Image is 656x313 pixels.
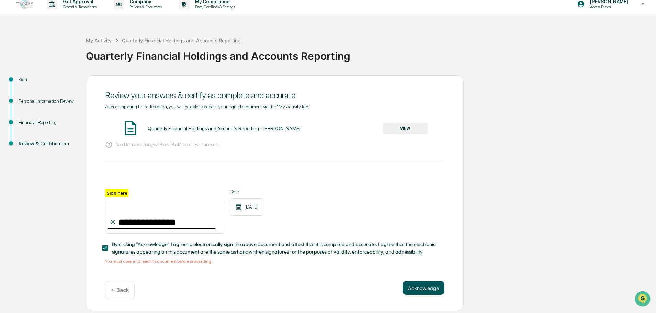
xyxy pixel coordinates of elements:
span: Pylon [68,116,83,122]
p: Data, Deadlines & Settings [190,4,238,9]
a: 🔎Data Lookup [4,97,46,109]
button: Start new chat [117,55,125,63]
a: 🖐️Preclearance [4,84,47,96]
span: Preclearance [14,87,44,93]
p: How can we help? [7,14,125,25]
p: Access Person [585,4,632,9]
img: Document Icon [122,120,139,137]
div: Review & Certification [19,140,75,147]
label: Sign here [105,189,128,197]
span: Attestations [57,87,85,93]
div: 🗄️ [50,87,55,93]
div: Quarterly Financial Holdings and Accounts Reporting [122,37,241,43]
div: Start new chat [23,53,113,59]
a: 🗄️Attestations [47,84,88,96]
p: Need to make changes? Press "Back" to edit your answers [115,142,218,147]
button: Acknowledge [403,281,444,295]
div: 🖐️ [7,87,12,93]
div: 🔎 [7,100,12,106]
div: We're available if you need us! [23,59,87,65]
span: By clicking "Acknowledge" I agree to electronically sign the above document and attest that it is... [112,241,439,256]
div: My Activity [86,37,112,43]
a: Powered byPylon [48,116,83,122]
div: Personal Information Review [19,98,75,105]
iframe: Open customer support [634,290,653,309]
p: Policies & Documents [124,4,165,9]
div: Financial Reporting [19,119,75,126]
p: Content & Transactions [57,4,100,9]
div: Start [19,76,75,83]
img: 1746055101610-c473b297-6a78-478c-a979-82029cc54cd1 [7,53,19,65]
label: Date [230,189,263,194]
div: Quarterly Financial Holdings and Accounts Reporting [86,44,653,62]
div: Review your answers & certify as complete and accurate [105,90,444,100]
div: [DATE] [230,198,263,216]
p: ← Back [111,287,129,293]
span: After completing this attestation, you will be able to access your signed document via the "My Ac... [105,104,310,109]
div: Quarterly Financial Holdings and Accounts Reporting - [PERSON_NAME] [148,126,301,131]
span: Data Lookup [14,100,43,107]
button: VIEW [383,123,428,134]
div: You must open and read the document before proceeding. [105,259,444,264]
